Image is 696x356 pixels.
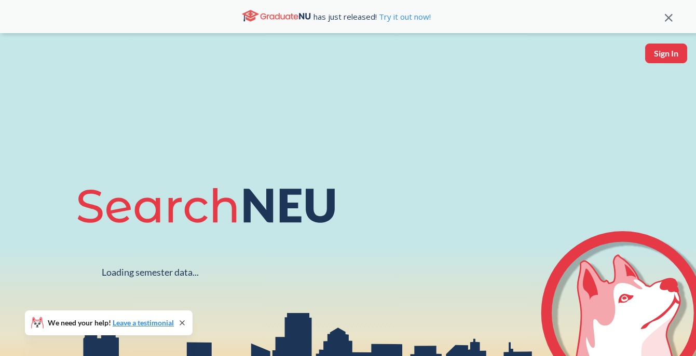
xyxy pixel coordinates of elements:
span: has just released! [313,11,431,22]
div: Loading semester data... [102,266,199,278]
img: sandbox logo [10,44,35,75]
button: Sign In [645,44,687,63]
a: Leave a testimonial [113,318,174,327]
a: Try it out now! [377,11,431,22]
span: We need your help! [48,319,174,326]
a: sandbox logo [10,44,35,78]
